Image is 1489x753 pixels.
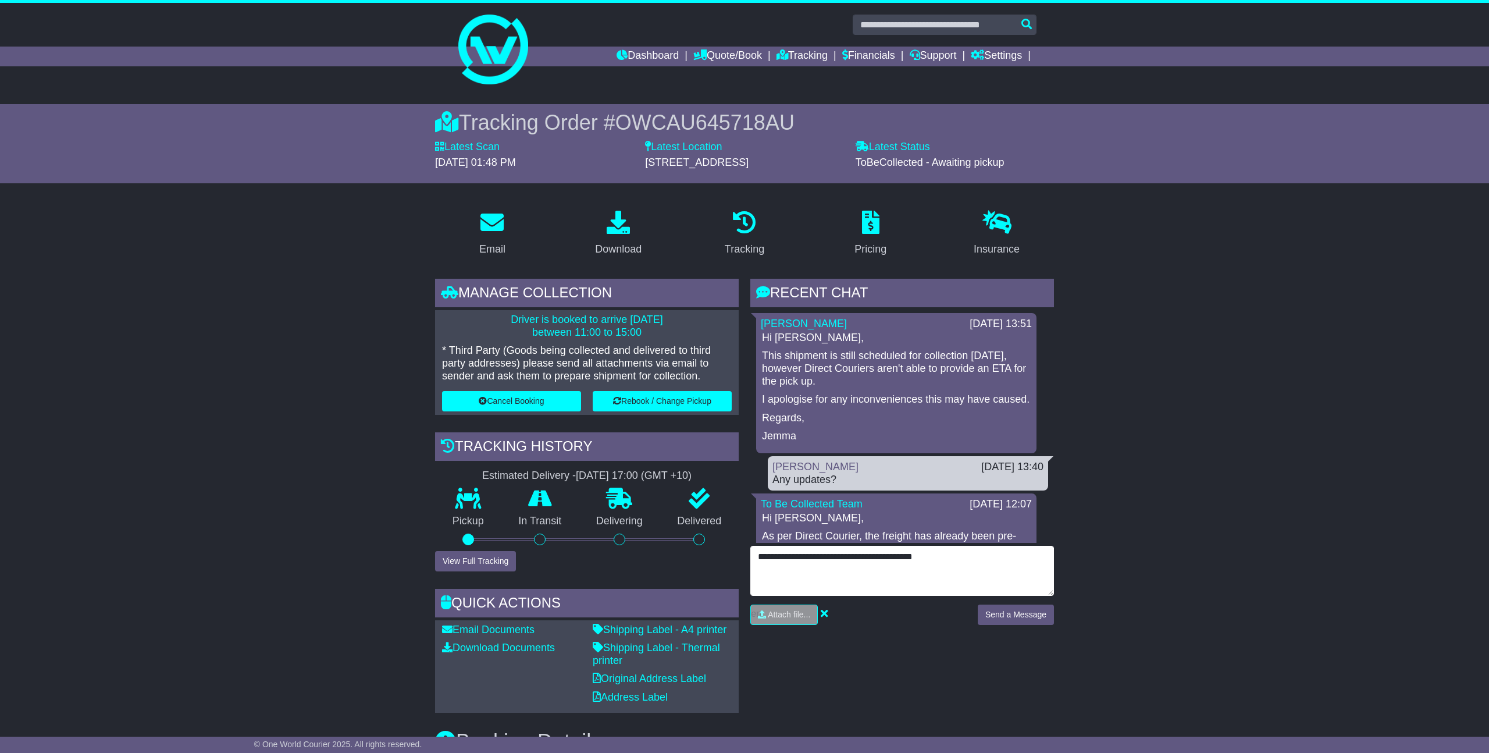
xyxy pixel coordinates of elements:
div: Tracking history [435,432,739,464]
a: Financials [842,47,895,66]
div: Manage collection [435,279,739,310]
div: Insurance [974,241,1020,257]
a: Tracking [776,47,828,66]
button: Rebook / Change Pickup [593,391,732,411]
a: Download Documents [442,642,555,653]
a: Shipping Label - A4 printer [593,624,726,635]
a: Pricing [847,207,894,261]
p: Regards, [762,412,1031,425]
div: Any updates? [772,474,1043,486]
div: [DATE] 13:40 [981,461,1043,474]
div: Pricing [854,241,886,257]
span: [STREET_ADDRESS] [645,157,749,168]
button: Cancel Booking [442,391,581,411]
a: Email [472,207,513,261]
a: [PERSON_NAME] [772,461,859,473]
div: Download [595,241,642,257]
p: Pickup [435,515,501,528]
a: Email Documents [442,624,535,635]
button: Send a Message [978,605,1054,625]
a: Address Label [593,691,668,703]
div: Estimated Delivery - [435,470,739,482]
p: Jemma [762,430,1031,443]
a: Download [587,207,649,261]
div: RECENT CHAT [750,279,1054,310]
div: Tracking Order # [435,110,1054,135]
span: OWCAU645718AU [615,111,795,134]
p: This shipment is still scheduled for collection [DATE], however Direct Couriers aren't able to pr... [762,350,1031,388]
a: Quote/Book [693,47,762,66]
span: [DATE] 01:48 PM [435,157,516,168]
a: Dashboard [617,47,679,66]
p: Delivered [660,515,739,528]
label: Latest Status [856,141,930,154]
label: Latest Scan [435,141,500,154]
span: © One World Courier 2025. All rights reserved. [254,740,422,749]
button: View Full Tracking [435,551,516,571]
a: Support [910,47,957,66]
a: [PERSON_NAME] [761,318,847,329]
a: To Be Collected Team [761,498,863,510]
a: Settings [971,47,1022,66]
p: * Third Party (Goods being collected and delivered to third party addresses) please send all atta... [442,344,732,382]
a: Shipping Label - Thermal printer [593,642,720,666]
a: Original Address Label [593,673,706,684]
p: Hi [PERSON_NAME], [762,512,1031,525]
span: ToBeCollected - Awaiting pickup [856,157,1004,168]
label: Latest Location [645,141,722,154]
div: [DATE] 17:00 (GMT +10) [576,470,692,482]
p: Driver is booked to arrive [DATE] between 11:00 to 15:00 [442,314,732,339]
p: I apologise for any inconveniences this may have caused. [762,393,1031,406]
p: Hi [PERSON_NAME], [762,332,1031,344]
a: Insurance [966,207,1027,261]
div: Tracking [725,241,764,257]
div: [DATE] 13:51 [970,318,1032,331]
div: Quick Actions [435,589,739,620]
a: Tracking [717,207,772,261]
p: Delivering [579,515,660,528]
div: Email [479,241,505,257]
p: As per Direct Courier, the freight has already been pre-allocated to a driver. Unfortunately, the... [762,530,1031,568]
div: [DATE] 12:07 [970,498,1032,511]
p: In Transit [501,515,579,528]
